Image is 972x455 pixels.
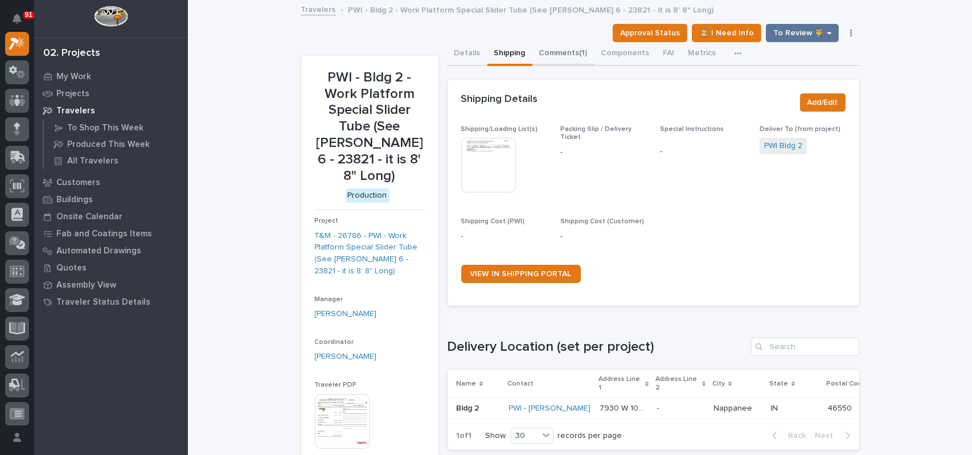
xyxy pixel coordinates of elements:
p: Automated Drawings [56,246,141,256]
span: To Review 👨‍🏭 → [773,26,831,40]
a: PWI - [PERSON_NAME] [509,404,591,413]
p: State [770,378,789,390]
span: Approval Status [620,26,680,40]
p: Address Line 1 [599,373,643,394]
a: Travelers [301,2,336,15]
p: Onsite Calendar [56,212,122,222]
span: Traveler PDF [315,382,357,388]
a: PWI Bldg 2 [764,140,802,152]
span: Shipping/Loading List(s) [461,126,538,133]
button: Back [763,431,811,441]
a: [PERSON_NAME] [315,308,377,320]
button: ⏳ I Need Info [692,24,761,42]
p: Name [457,378,477,390]
a: Travelers [34,102,188,119]
p: Travelers [56,106,95,116]
p: Fab and Coatings Items [56,229,152,239]
p: City [713,378,725,390]
button: Comments (1) [532,42,594,66]
p: PWI - Bldg 2 - Work Platform Special Slider Tube (See [PERSON_NAME] 6 - 23821 - it is 8' 8" Long) [315,69,425,185]
span: Project [315,218,339,224]
p: Traveler Status Details [56,297,150,308]
button: FAI [657,42,682,66]
a: Projects [34,85,188,102]
button: Approval Status [613,24,687,42]
p: - [657,401,662,413]
span: Shipping Cost (Customer) [560,218,644,225]
a: My Work [34,68,188,85]
span: Coordinator [315,339,354,346]
p: My Work [56,72,91,82]
button: Next [811,431,859,441]
span: Manager [315,296,343,303]
button: Shipping [487,42,532,66]
a: Buildings [34,191,188,208]
p: records per page [558,431,622,441]
span: Shipping Cost (PWI) [461,218,525,225]
p: 91 [25,11,32,19]
div: 02. Projects [43,47,100,60]
div: Production [346,188,389,203]
p: Postal Code [827,378,867,390]
p: 46550 [828,401,855,413]
a: [PERSON_NAME] [315,351,377,363]
p: Buildings [56,195,93,205]
span: Special Instructions [660,126,724,133]
span: ⏳ I Need Info [699,26,754,40]
input: Search [751,338,859,356]
p: Projects [56,89,89,99]
p: Assembly View [56,280,116,290]
p: 1 of 1 [448,422,481,450]
h1: Delivery Location (set per project) [448,339,747,355]
button: To Review 👨‍🏭 → [766,24,839,42]
p: - [560,231,646,243]
a: Customers [34,174,188,191]
span: Packing Slip / Delivery Ticket [560,126,631,141]
p: PWI - Bldg 2 - Work Platform Special Slider Tube (See [PERSON_NAME] 6 - 23821 - it is 8' 8" Long) [348,3,714,15]
p: Quotes [56,263,87,273]
a: Automated Drawings [34,242,188,259]
button: Notifications [5,7,29,31]
h2: Shipping Details [461,93,538,106]
a: Produced This Week [44,136,188,152]
button: Add/Edit [800,93,846,112]
p: Contact [508,378,534,390]
p: To Shop This Week [67,123,143,133]
button: Components [594,42,657,66]
p: IN [771,401,781,413]
div: 30 [511,430,539,442]
p: Show [486,431,506,441]
span: Add/Edit [807,96,838,109]
p: 7930 W 1000 N [600,401,650,413]
a: Assembly View [34,276,188,293]
a: Onsite Calendar [34,208,188,225]
p: Produced This Week [67,140,150,150]
p: - [660,146,746,158]
a: Traveler Status Details [34,293,188,310]
p: All Travelers [67,156,118,166]
button: Details [448,42,487,66]
p: Nappanee [714,401,755,413]
span: VIEW IN SHIPPING PORTAL [470,270,572,278]
button: Metrics [682,42,723,66]
span: Back [782,431,806,441]
a: All Travelers [44,153,188,169]
span: Deliver To (from project) [760,126,840,133]
div: Notifications91 [14,14,29,32]
a: VIEW IN SHIPPING PORTAL [461,265,581,283]
span: Next [815,431,840,441]
img: Workspace Logo [94,6,128,27]
p: - [560,146,646,158]
p: Customers [56,178,100,188]
a: To Shop This Week [44,120,188,136]
p: Address Line 2 [656,373,700,394]
p: - [461,231,547,243]
a: Fab and Coatings Items [34,225,188,242]
p: Bldg 2 [457,401,482,413]
a: T&M - 26786 - PWI - Work Platform Special Slider Tube (See [PERSON_NAME] 6 - 23821 - it is 8' 8" ... [315,230,425,277]
a: Quotes [34,259,188,276]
